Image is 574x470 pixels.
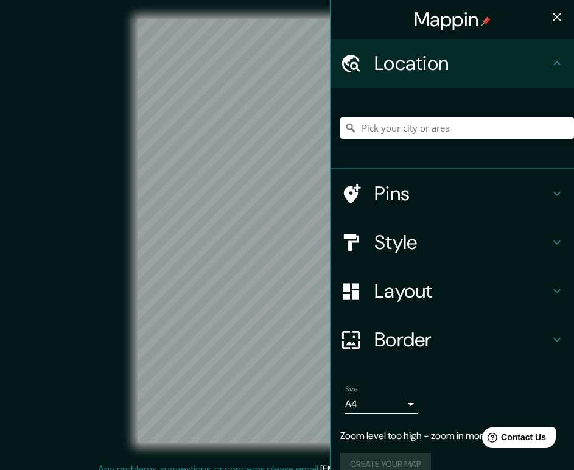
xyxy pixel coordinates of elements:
[374,181,550,206] h4: Pins
[331,39,574,88] div: Location
[481,16,491,26] img: pin-icon.png
[138,19,436,443] canvas: Map
[414,7,491,32] h4: Mappin
[331,267,574,315] div: Layout
[340,117,574,139] input: Pick your city or area
[331,315,574,364] div: Border
[345,384,358,395] label: Size
[374,230,550,254] h4: Style
[331,169,574,218] div: Pins
[374,328,550,352] h4: Border
[466,423,561,457] iframe: Help widget launcher
[345,395,418,414] div: A4
[331,218,574,267] div: Style
[374,279,550,303] h4: Layout
[374,51,550,75] h4: Location
[340,429,564,443] p: Zoom level too high - zoom in more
